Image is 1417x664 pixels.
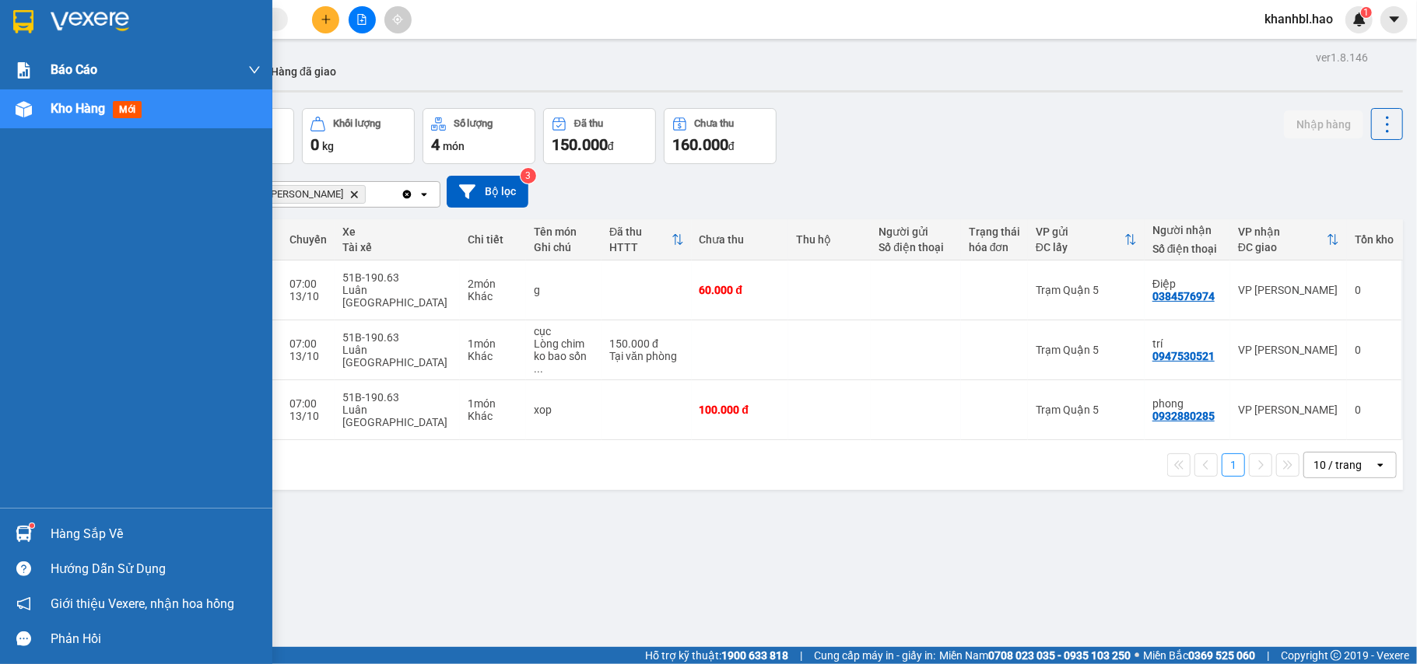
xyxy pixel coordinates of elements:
button: Hàng đã giao [258,53,349,90]
div: 13/10 [289,290,327,302]
div: Số điện thoại [879,241,952,253]
img: icon-new-feature [1352,12,1366,26]
div: 13/10 [289,350,327,362]
div: Trạm Quận 5 [1036,404,1137,416]
span: ... [534,362,543,375]
span: copyright [1331,650,1342,661]
button: aim [384,6,412,33]
div: Tên món [534,225,594,238]
span: đ [608,140,614,152]
button: caret-down [1380,6,1408,33]
div: 0932880285 [1152,410,1215,422]
strong: 0369 525 060 [1188,649,1255,662]
div: g [534,284,594,296]
div: Điệp [1152,278,1222,290]
div: 07:00 [289,397,327,410]
div: Hàng sắp về [51,522,261,546]
div: Đã thu [574,118,603,129]
span: | [800,647,802,664]
div: Người nhận [1152,224,1222,236]
span: kg [322,140,334,152]
span: file-add [356,14,367,25]
span: aim [392,14,403,25]
sup: 1 [30,523,34,528]
div: 51B-190.63 [342,271,452,284]
span: khanhbl.hao [1252,9,1345,29]
th: Toggle SortBy [1028,219,1145,260]
strong: 0708 023 035 - 0935 103 250 [988,649,1131,662]
div: 0 [1355,404,1394,416]
div: Chuyến [289,233,327,246]
img: logo-vxr [13,10,33,33]
svg: open [1374,459,1387,471]
div: 150.000 đ [609,337,683,350]
div: 07:00 [289,278,327,290]
img: solution-icon [16,62,32,79]
div: Khối lượng [333,118,381,129]
div: Người gửi [879,225,952,238]
span: plus [321,14,331,25]
div: 1 món [468,337,518,350]
span: Báo cáo [51,60,97,79]
span: Miền Bắc [1143,647,1255,664]
span: Miền Nam [939,647,1131,664]
div: 10 / trang [1314,457,1362,473]
div: 1 món [468,397,518,410]
span: 160.000 [672,135,728,154]
svg: Clear all [401,188,413,201]
div: Khác [468,290,518,302]
span: Kho hàng [51,101,105,116]
div: Luân [GEOGRAPHIC_DATA] [342,284,452,309]
span: Cung cấp máy in - giấy in: [814,647,935,664]
div: 60.000 đ [700,284,781,296]
div: 0 [1355,344,1394,356]
img: warehouse-icon [16,526,32,542]
button: file-add [349,6,376,33]
div: phong [1152,397,1222,410]
span: mới [113,101,142,118]
span: 1 [1363,7,1369,18]
button: plus [312,6,339,33]
div: 2 món [468,278,518,290]
div: trí [1152,337,1222,350]
span: notification [16,596,31,611]
span: Giới thiệu Vexere, nhận hoa hồng [51,594,234,613]
div: Tài xế [342,241,452,253]
div: 51B-190.63 [342,331,452,344]
div: VP gửi [1036,225,1124,238]
span: VP Bạc Liêu, close by backspace [247,185,366,204]
div: Khác [468,410,518,422]
span: down [248,64,261,76]
div: 100.000 đ [700,404,781,416]
div: Chưa thu [695,118,735,129]
div: Đã thu [609,225,671,238]
button: Đã thu150.000đ [543,108,656,164]
sup: 1 [1361,7,1372,18]
button: 1 [1222,453,1245,477]
span: | [1267,647,1269,664]
div: Ghi chú [534,241,594,253]
div: cục [534,325,594,337]
div: 51B-190.63 [342,391,452,404]
span: message [16,631,31,646]
input: Selected VP Bạc Liêu. [369,187,370,202]
div: ver 1.8.146 [1316,49,1368,66]
span: ⚪️ [1135,652,1139,659]
div: VP nhận [1238,225,1327,238]
div: 07:00 [289,337,327,350]
div: HTTT [609,241,671,253]
div: hóa đơn [969,241,1020,253]
div: Chi tiết [468,233,518,246]
div: Tồn kho [1355,233,1394,246]
div: Xe [342,225,452,238]
sup: 3 [521,168,536,183]
span: món [443,140,465,152]
div: Lòng chim ko bao sống ko bik trị giá [534,337,594,375]
span: 0 [310,135,319,154]
button: Khối lượng0kg [302,108,415,164]
span: 150.000 [552,135,608,154]
div: Trạm Quận 5 [1036,344,1137,356]
div: Luân [GEOGRAPHIC_DATA] [342,404,452,428]
span: caret-down [1387,12,1401,26]
strong: 1900 633 818 [721,649,788,662]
